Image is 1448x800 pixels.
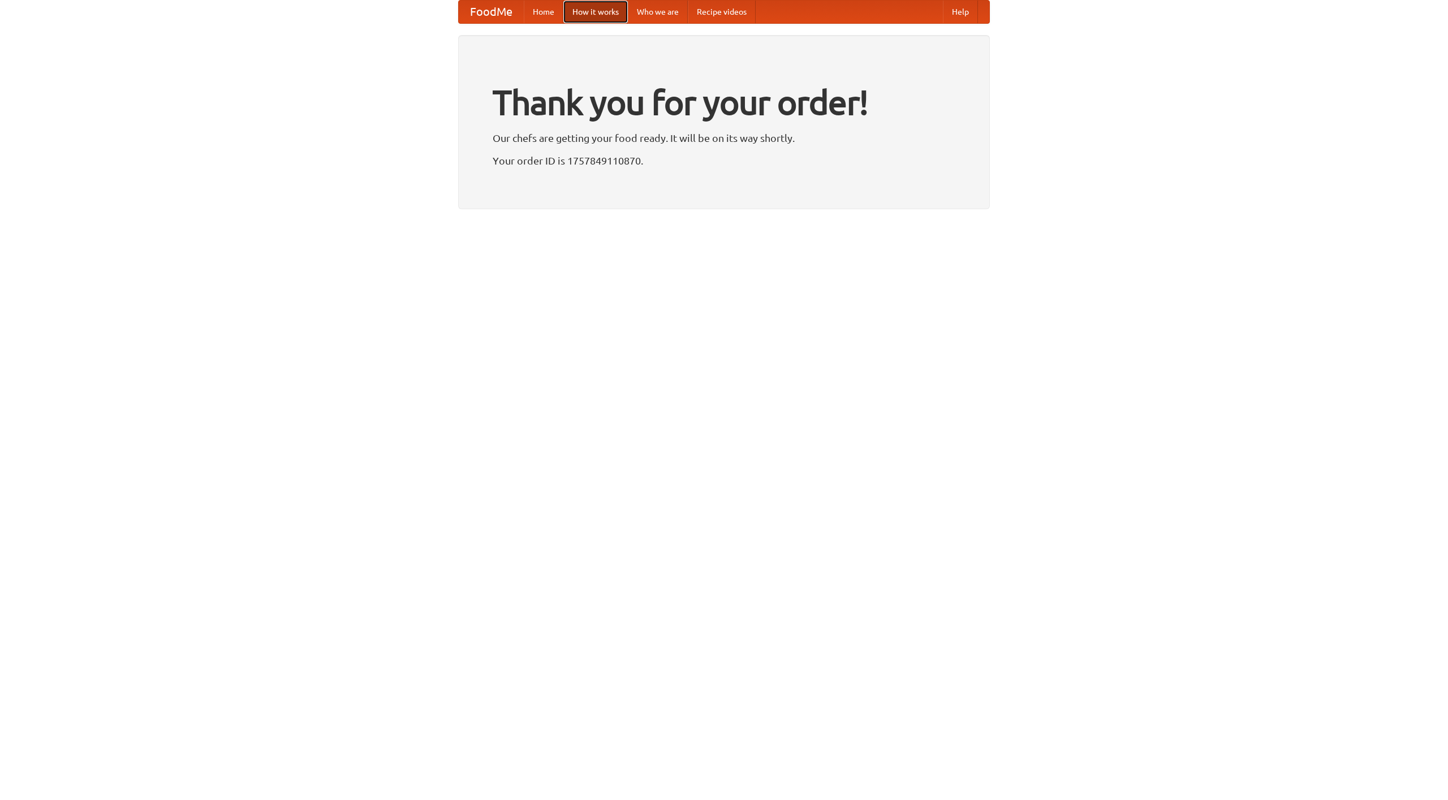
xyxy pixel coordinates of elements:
[459,1,524,23] a: FoodMe
[493,152,955,169] p: Your order ID is 1757849110870.
[493,129,955,146] p: Our chefs are getting your food ready. It will be on its way shortly.
[688,1,756,23] a: Recipe videos
[563,1,628,23] a: How it works
[493,75,955,129] h1: Thank you for your order!
[943,1,978,23] a: Help
[524,1,563,23] a: Home
[628,1,688,23] a: Who we are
